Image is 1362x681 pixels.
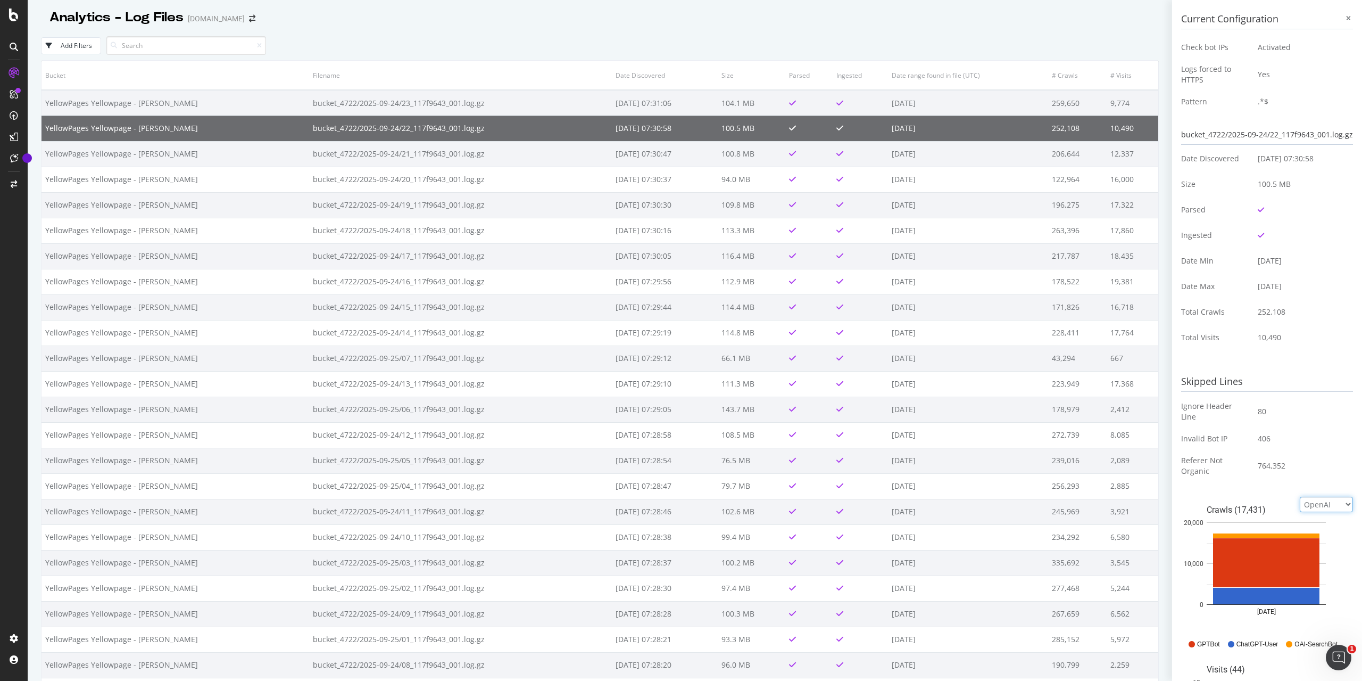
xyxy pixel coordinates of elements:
[1048,601,1107,627] td: 267,659
[1181,274,1250,299] td: Date Max
[41,524,309,550] td: YellowPages Yellowpage - [PERSON_NAME]
[1294,640,1338,649] span: OAI-SearchBot
[309,371,612,397] td: bucket_4722/2025-09-24/13_117f9643_001.log.gz
[1181,426,1250,452] td: Invalid Bot IP
[1107,294,1158,320] td: 16,718
[1181,10,1353,29] h3: Current Configuration
[1048,269,1107,294] td: 178,522
[41,601,309,627] td: YellowPages Yellowpage - [PERSON_NAME]
[612,397,718,422] td: [DATE] 07:29:05
[1048,218,1107,243] td: 263,396
[1048,499,1107,524] td: 245,969
[309,167,612,192] td: bucket_4722/2025-09-24/20_117f9643_001.log.gz
[1107,371,1158,397] td: 17,368
[1181,146,1250,171] td: Date Discovered
[22,153,32,163] div: Tooltip anchor
[309,269,612,294] td: bucket_4722/2025-09-24/16_117f9643_001.log.gz
[1184,560,1203,567] text: 10,000
[1107,167,1158,192] td: 16,000
[1048,627,1107,652] td: 285,152
[309,627,612,652] td: bucket_4722/2025-09-25/01_117f9643_001.log.gz
[1258,406,1266,417] span: 80
[41,422,309,448] td: YellowPages Yellowpage - [PERSON_NAME]
[1181,497,1351,630] svg: A chart.
[612,320,718,346] td: [DATE] 07:29:19
[188,13,245,24] div: [DOMAIN_NAME]
[41,550,309,576] td: YellowPages Yellowpage - [PERSON_NAME]
[888,499,1048,524] td: [DATE]
[309,524,612,550] td: bucket_4722/2025-09-24/10_117f9643_001.log.gz
[612,116,718,141] td: [DATE] 07:30:58
[612,576,718,601] td: [DATE] 07:28:30
[309,550,612,576] td: bucket_4722/2025-09-25/03_117f9643_001.log.gz
[1048,473,1107,499] td: 256,293
[1236,640,1278,649] span: ChatGPT-User
[888,627,1048,652] td: [DATE]
[1048,346,1107,371] td: 43,294
[41,61,309,90] th: Bucket
[1250,146,1353,171] td: [DATE] 07:30:58
[61,41,92,50] div: Add Filters
[1107,473,1158,499] td: 2,885
[1107,550,1158,576] td: 3,545
[612,167,718,192] td: [DATE] 07:30:37
[1048,448,1107,473] td: 239,016
[1107,346,1158,371] td: 667
[309,346,612,371] td: bucket_4722/2025-09-25/07_117f9643_001.log.gz
[1048,422,1107,448] td: 272,739
[888,550,1048,576] td: [DATE]
[1348,645,1356,653] span: 1
[612,294,718,320] td: [DATE] 07:29:44
[1107,218,1158,243] td: 17,860
[41,294,309,320] td: YellowPages Yellowpage - [PERSON_NAME]
[718,167,785,192] td: 94.0 MB
[1181,197,1250,223] td: Parsed
[612,422,718,448] td: [DATE] 07:28:58
[1048,576,1107,601] td: 277,468
[41,627,309,652] td: YellowPages Yellowpage - [PERSON_NAME]
[1250,60,1353,89] td: Yes
[718,294,785,320] td: 114.4 MB
[1048,90,1107,116] td: 259,650
[41,192,309,218] td: YellowPages Yellowpage - [PERSON_NAME]
[718,192,785,218] td: 109.8 MB
[41,90,309,116] td: YellowPages Yellowpage - [PERSON_NAME]
[1184,519,1203,526] text: 20,000
[833,61,888,90] th: Ingested
[1250,325,1353,350] td: 10,490
[718,627,785,652] td: 93.3 MB
[1048,243,1107,269] td: 217,787
[888,243,1048,269] td: [DATE]
[1048,192,1107,218] td: 196,275
[612,192,718,218] td: [DATE] 07:30:30
[612,499,718,524] td: [DATE] 07:28:46
[718,397,785,422] td: 143.7 MB
[1181,171,1250,197] td: Size
[718,320,785,346] td: 114.8 MB
[1107,397,1158,422] td: 2,412
[1048,652,1107,678] td: 190,799
[718,473,785,499] td: 79.7 MB
[718,524,785,550] td: 99.4 MB
[309,601,612,627] td: bucket_4722/2025-09-24/09_117f9643_001.log.gz
[1107,499,1158,524] td: 3,921
[1181,452,1250,480] td: Referer Not Organic
[1250,35,1353,60] td: Activated
[718,371,785,397] td: 111.3 MB
[309,448,612,473] td: bucket_4722/2025-09-25/05_117f9643_001.log.gz
[718,499,785,524] td: 102.6 MB
[612,473,718,499] td: [DATE] 07:28:47
[1048,141,1107,167] td: 206,644
[309,473,612,499] td: bucket_4722/2025-09-25/04_117f9643_001.log.gz
[41,269,309,294] td: YellowPages Yellowpage - [PERSON_NAME]
[888,371,1048,397] td: [DATE]
[106,36,266,55] input: Search
[612,550,718,576] td: [DATE] 07:28:37
[41,320,309,346] td: YellowPages Yellowpage - [PERSON_NAME]
[1048,524,1107,550] td: 234,292
[41,473,309,499] td: YellowPages Yellowpage - [PERSON_NAME]
[1048,371,1107,397] td: 223,949
[1181,89,1250,114] td: Pattern
[1326,645,1351,670] iframe: Intercom live chat
[888,167,1048,192] td: [DATE]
